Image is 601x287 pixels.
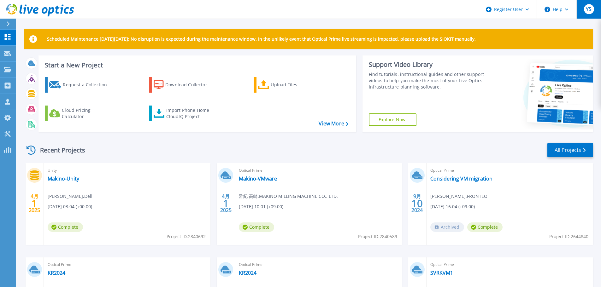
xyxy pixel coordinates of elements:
[28,192,40,215] div: 4月 2025
[45,62,348,69] h3: Start a New Project
[48,261,207,268] span: Optical Prime
[167,233,206,240] span: Project ID: 2840692
[239,193,338,200] span: 雅紀 高崎 , MAKINO MILLING MACHINE CO., LTD.
[48,193,92,200] span: [PERSON_NAME] , Dell
[358,233,397,240] span: Project ID: 2840589
[45,106,115,121] a: Cloud Pricing Calculator
[32,201,37,206] span: 1
[165,78,216,91] div: Download Collector
[239,167,398,174] span: Optical Prime
[239,261,398,268] span: Optical Prime
[48,175,79,182] a: Makino-Unity
[430,175,492,182] a: Considering VM migration
[48,222,83,232] span: Complete
[62,107,112,120] div: Cloud Pricing Calculator
[254,77,324,93] a: Upload Files
[45,77,115,93] a: Request a Collection
[220,192,232,215] div: 4月 2025
[547,143,593,157] a: All Projects
[430,270,453,276] a: SVRKVM1
[369,113,417,126] a: Explore Now!
[369,71,486,90] div: Find tutorials, instructional guides and other support videos to help you make the most of your L...
[319,121,348,127] a: View More
[369,60,486,69] div: Support Video Library
[430,203,475,210] span: [DATE] 16:04 (+09:00)
[430,222,464,232] span: Archived
[430,193,487,200] span: [PERSON_NAME] , FRONTEO
[239,222,274,232] span: Complete
[63,78,113,91] div: Request a Collection
[467,222,503,232] span: Complete
[223,201,229,206] span: 1
[166,107,215,120] div: Import Phone Home CloudIQ Project
[586,7,592,12] span: YS
[430,167,589,174] span: Optical Prime
[239,270,256,276] a: KR2024
[48,203,92,210] span: [DATE] 03:04 (+00:00)
[48,270,65,276] a: KR2024
[239,203,283,210] span: [DATE] 10:01 (+09:00)
[271,78,321,91] div: Upload Files
[24,142,94,158] div: Recent Projects
[411,201,423,206] span: 10
[149,77,220,93] a: Download Collector
[48,167,207,174] span: Unity
[430,261,589,268] span: Optical Prime
[411,192,423,215] div: 9月 2024
[47,37,476,42] p: Scheduled Maintenance [DATE][DATE]: No disruption is expected during the maintenance window. In t...
[549,233,588,240] span: Project ID: 2644840
[239,175,277,182] a: Makino-VMware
